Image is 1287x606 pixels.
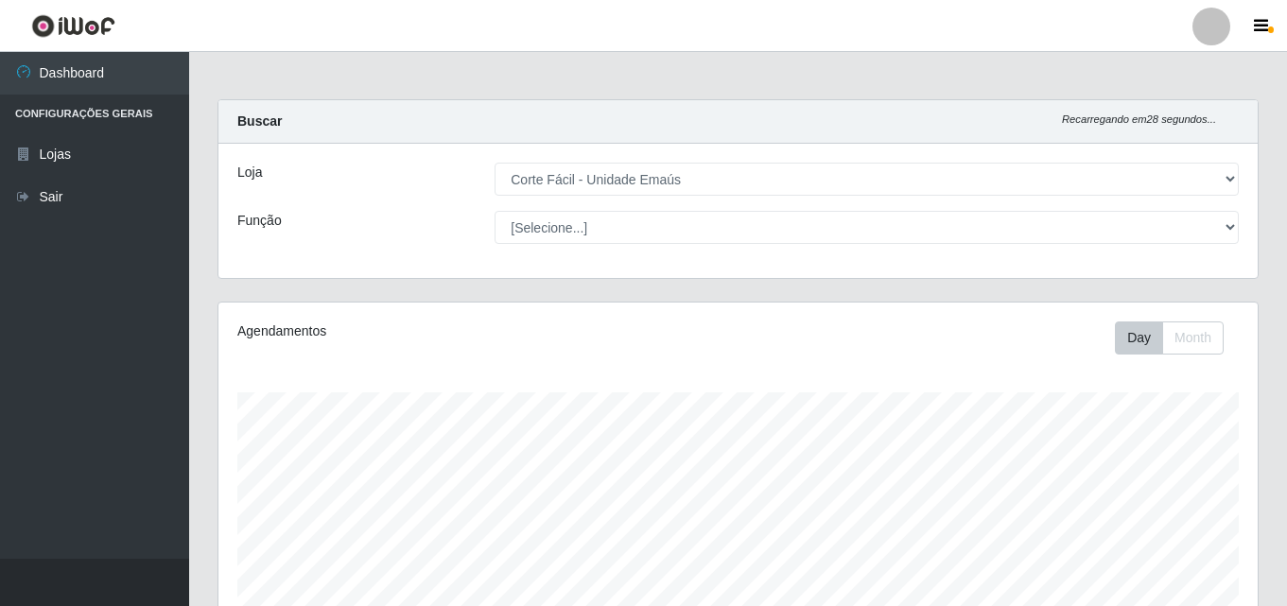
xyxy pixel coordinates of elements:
[237,211,282,231] label: Função
[31,14,115,38] img: CoreUI Logo
[1162,321,1224,355] button: Month
[237,321,638,341] div: Agendamentos
[237,163,262,182] label: Loja
[1115,321,1163,355] button: Day
[1115,321,1224,355] div: First group
[1115,321,1239,355] div: Toolbar with button groups
[1062,113,1216,125] i: Recarregando em 28 segundos...
[237,113,282,129] strong: Buscar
